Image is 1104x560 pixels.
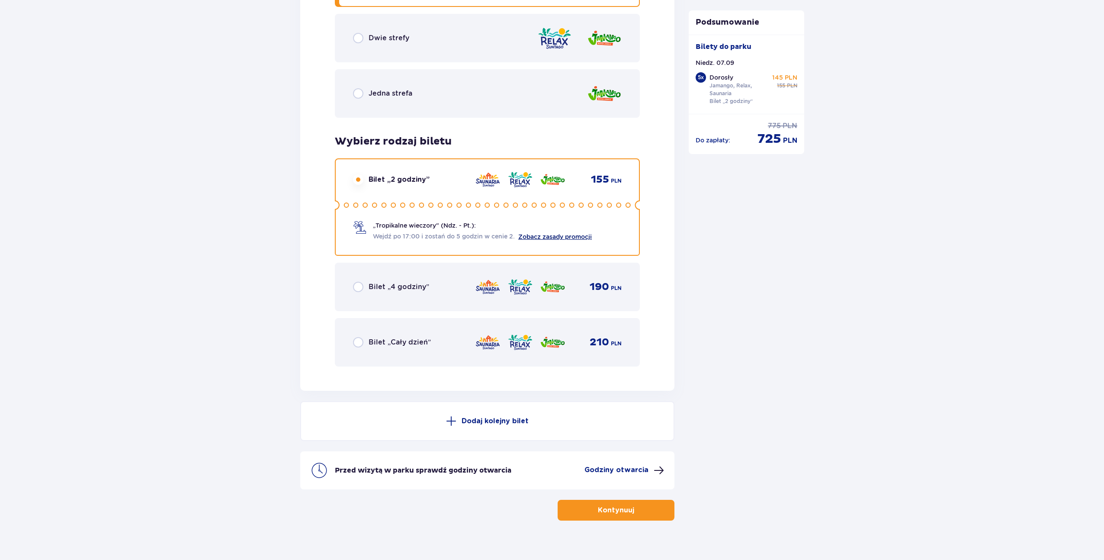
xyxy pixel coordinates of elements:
[518,233,592,240] a: Zobacz zasady promocji
[507,171,533,189] img: zone logo
[540,171,565,189] img: zone logo
[696,58,734,67] p: Niedz. 07.09
[507,333,533,351] img: zone logo
[787,82,797,90] p: PLN
[709,97,753,105] p: Bilet „2 godziny”
[590,280,609,293] p: 190
[587,81,622,106] img: zone logo
[369,175,430,184] p: Bilet „2 godziny”
[373,232,515,241] span: Wejdź po 17:00 i zostań do 5 godzin w cenie 2.
[696,42,751,51] p: Bilety do parku
[540,278,565,296] img: zone logo
[696,72,706,83] div: 5 x
[373,221,476,230] p: „Tropikalne wieczory" (Ndz. - Pt.):
[689,17,805,28] p: Podsumowanie
[598,505,634,515] p: Kontynuuj
[369,338,431,347] p: Bilet „Cały dzień”
[584,465,648,475] p: Godziny otwarcia
[709,82,769,97] p: Jamango, Relax, Saunaria
[757,131,781,147] p: 725
[783,136,797,145] p: PLN
[584,465,664,476] button: Godziny otwarcia
[590,336,609,349] p: 210
[369,33,409,43] p: Dwie strefy
[696,136,730,145] p: Do zapłaty :
[587,26,622,51] img: zone logo
[335,466,511,475] p: Przed wizytą w parku sprawdź godziny otwarcia
[369,282,429,292] p: Bilet „4 godziny”
[300,401,674,441] button: Dodaj kolejny bilet
[772,73,797,82] p: 145 PLN
[768,121,781,131] p: 775
[540,333,565,351] img: zone logo
[335,135,452,148] p: Wybierz rodzaj biletu
[475,171,501,189] img: zone logo
[611,177,622,185] p: PLN
[611,284,622,292] p: PLN
[507,278,533,296] img: zone logo
[558,500,674,521] button: Kontynuuj
[475,278,501,296] img: zone logo
[709,73,733,82] p: Dorosły
[777,82,785,90] p: 155
[311,462,328,479] img: clock icon
[475,333,501,351] img: zone logo
[537,26,572,51] img: zone logo
[783,121,797,131] p: PLN
[611,340,622,348] p: PLN
[462,416,529,426] p: Dodaj kolejny bilet
[591,173,609,186] p: 155
[369,89,412,98] p: Jedna strefa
